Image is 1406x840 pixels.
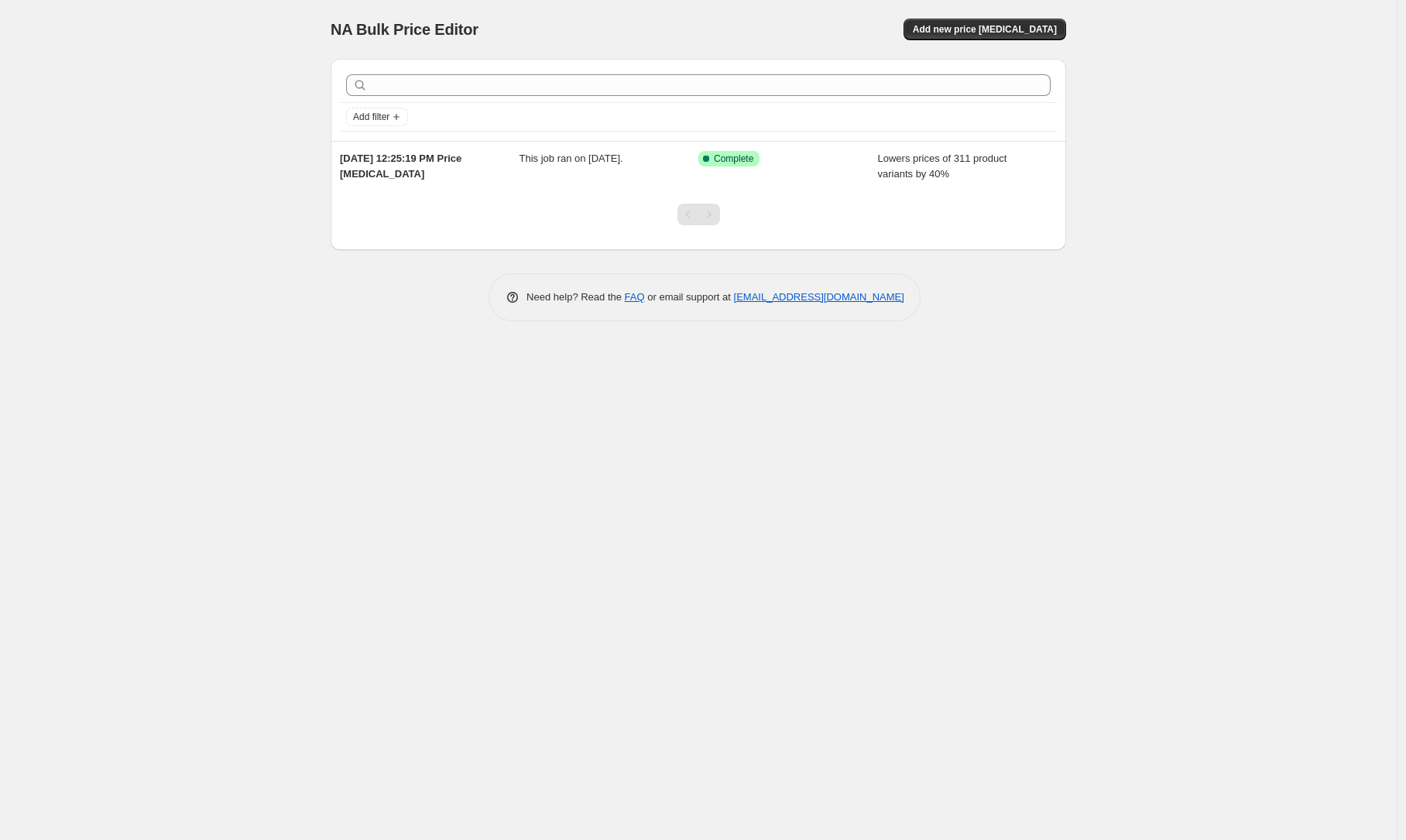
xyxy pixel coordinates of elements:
[526,291,625,303] span: Need help? Read the
[331,21,478,38] span: NA Bulk Price Editor
[520,153,623,164] span: This job ran on [DATE].
[913,23,1057,36] span: Add new price [MEDICAL_DATA]
[645,291,734,303] span: or email support at
[904,19,1066,40] button: Add new price [MEDICAL_DATA]
[878,153,1007,180] span: Lowers prices of 311 product variants by 40%
[677,204,720,225] nav: Pagination
[734,291,904,303] a: [EMAIL_ADDRESS][DOMAIN_NAME]
[346,108,408,126] button: Add filter
[625,291,645,303] a: FAQ
[340,153,461,180] span: [DATE] 12:25:19 PM Price [MEDICAL_DATA]
[714,153,753,165] span: Complete
[353,111,389,123] span: Add filter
